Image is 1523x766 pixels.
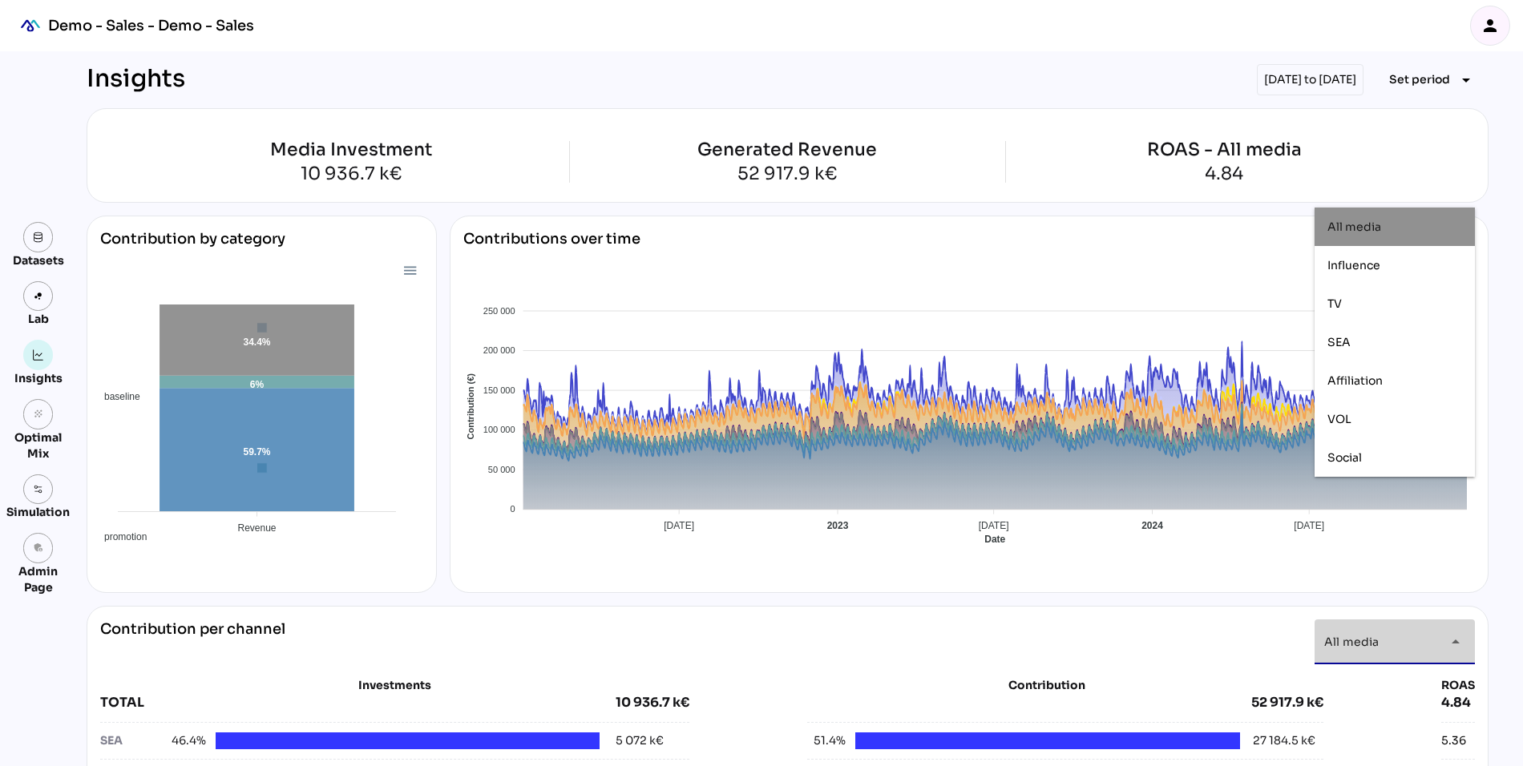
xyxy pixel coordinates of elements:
[133,165,569,183] div: 10 936.7 k€
[1389,70,1450,89] span: Set period
[697,165,877,183] div: 52 917.9 k€
[1441,677,1475,693] div: ROAS
[6,563,70,595] div: Admin Page
[100,229,423,261] div: Contribution by category
[665,520,695,531] tspan: [DATE]
[616,732,664,749] div: 5 072 k€
[13,8,48,43] div: mediaROI
[1141,520,1163,531] tspan: 2024
[100,732,168,749] div: SEA
[100,619,285,664] div: Contribution per channel
[1327,335,1351,349] span: SEA
[1257,64,1363,95] div: [DATE] to [DATE]
[48,16,254,35] div: Demo - Sales - Demo - Sales
[1327,296,1342,311] span: TV
[1253,732,1315,749] div: 27 184.5 k€
[616,693,689,712] div: 10 936.7 k€
[14,370,63,386] div: Insights
[463,229,640,274] div: Contributions over time
[100,693,616,712] div: TOTAL
[807,732,846,749] span: 51.4%
[483,345,515,355] tspan: 200 000
[511,504,515,514] tspan: 0
[1327,373,1383,388] span: Affiliation
[6,504,70,520] div: Simulation
[1456,71,1476,90] i: arrow_drop_down
[21,311,56,327] div: Lab
[488,465,515,474] tspan: 50 000
[1481,16,1500,35] i: person
[87,64,185,95] div: Insights
[6,429,70,462] div: Optimal Mix
[33,484,44,495] img: settings.svg
[33,349,44,361] img: graph.svg
[1441,732,1466,749] div: 5.36
[483,385,515,395] tspan: 150 000
[847,677,1246,693] div: Contribution
[92,391,140,402] span: baseline
[237,522,276,534] tspan: Revenue
[100,677,689,693] div: Investments
[402,263,416,276] div: Menu
[33,232,44,243] img: data.svg
[1327,450,1362,465] span: Social
[697,141,877,159] div: Generated Revenue
[92,531,147,542] span: promotion
[1441,693,1475,712] div: 4.84
[1327,258,1380,272] span: Influence
[1327,220,1381,234] span: All media
[168,732,206,749] span: 46.4%
[1446,632,1465,651] i: arrow_drop_down
[1376,66,1489,95] button: Expand "Set period"
[483,425,515,434] tspan: 100 000
[13,252,64,268] div: Datasets
[1295,520,1325,531] tspan: [DATE]
[33,409,44,420] i: grain
[985,534,1006,545] text: Date
[33,542,44,554] i: admin_panel_settings
[827,520,849,531] tspan: 2023
[1327,412,1351,426] span: VOL
[33,291,44,302] img: lab.svg
[1147,141,1302,159] div: ROAS - All media
[979,520,1009,531] tspan: [DATE]
[467,373,476,440] text: Contribution (€)
[1251,693,1323,712] div: 52 917.9 k€
[483,306,515,316] tspan: 250 000
[1324,635,1379,649] span: All media
[1147,165,1302,183] div: 4.84
[133,141,569,159] div: Media Investment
